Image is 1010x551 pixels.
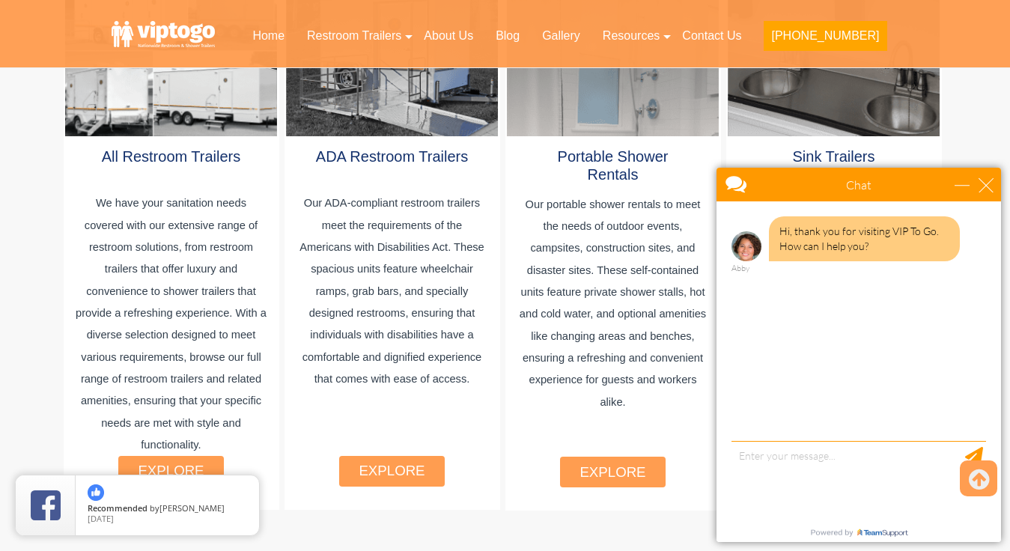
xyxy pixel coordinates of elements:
[316,148,468,165] a: ADA Restroom Trailers
[359,463,425,478] a: explore
[31,490,61,520] img: Review Rating
[764,21,886,51] button: [PHONE_NUMBER]
[75,192,267,462] p: We have your sanitation needs covered with our extensive range of restroom solutions, from restro...
[413,19,484,52] a: About Us
[484,19,531,52] a: Blog
[159,502,225,514] span: [PERSON_NAME]
[517,194,709,463] p: Our portable shower rentals to meet the needs of outdoor events, campsites, construction sites, a...
[88,502,147,514] span: Recommended
[591,19,671,52] a: Resources
[88,504,247,514] span: by
[708,159,1010,551] iframe: Live Chat Box
[296,19,413,52] a: Restroom Trailers
[558,148,669,183] a: Portable Shower Rentals
[88,513,114,524] span: [DATE]
[671,19,752,52] a: Contact Us
[138,463,204,478] a: explore
[792,148,874,165] a: Sink Trailers
[752,19,898,60] a: [PHONE_NUMBER]
[241,19,296,52] a: Home
[88,484,104,501] img: thumbs up icon
[102,148,241,165] a: All Restroom Trailers
[531,19,591,52] a: Gallery
[579,464,645,480] a: explore
[296,192,488,462] p: Our ADA-compliant restroom trailers meet the requirements of the Americans with Disabilities Act....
